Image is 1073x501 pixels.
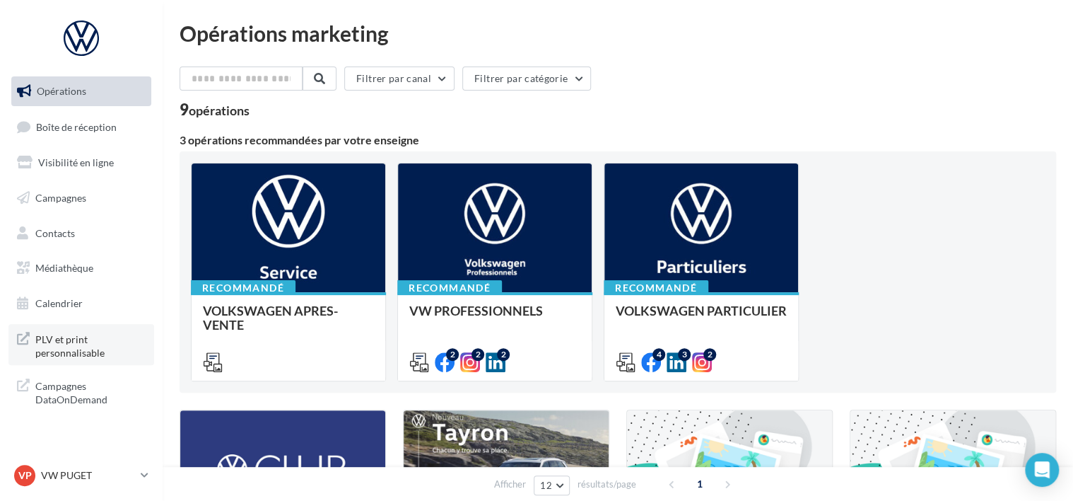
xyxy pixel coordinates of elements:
[8,289,154,318] a: Calendrier
[203,303,338,333] span: VOLKSWAGEN APRES-VENTE
[534,476,570,495] button: 12
[397,280,502,296] div: Recommandé
[8,219,154,248] a: Contacts
[678,348,691,361] div: 3
[462,67,591,91] button: Filtrer par catégorie
[191,280,295,296] div: Recommandé
[8,371,154,413] a: Campagnes DataOnDemand
[497,348,510,361] div: 2
[471,348,484,361] div: 2
[8,76,154,106] a: Opérations
[8,112,154,142] a: Boîte de réception
[35,226,75,238] span: Contacts
[11,462,151,489] a: VP VW PUGET
[1025,453,1059,487] div: Open Intercom Messenger
[577,478,636,491] span: résultats/page
[37,85,86,97] span: Opérations
[180,134,1056,146] div: 3 opérations recommandées par votre enseigne
[180,23,1056,44] div: Opérations marketing
[35,297,83,309] span: Calendrier
[494,478,526,491] span: Afficher
[446,348,459,361] div: 2
[189,104,250,117] div: opérations
[604,280,708,296] div: Recommandé
[688,473,711,495] span: 1
[652,348,665,361] div: 4
[616,303,787,318] span: VOLKSWAGEN PARTICULIER
[540,480,552,491] span: 12
[35,192,86,204] span: Campagnes
[703,348,716,361] div: 2
[35,262,93,274] span: Médiathèque
[8,148,154,178] a: Visibilité en ligne
[38,156,114,168] span: Visibilité en ligne
[8,183,154,213] a: Campagnes
[409,303,543,318] span: VW PROFESSIONNELS
[8,253,154,283] a: Médiathèque
[8,324,154,366] a: PLV et print personnalisable
[180,102,250,117] div: 9
[35,376,146,407] span: Campagnes DataOnDemand
[18,468,32,483] span: VP
[41,468,135,483] p: VW PUGET
[35,330,146,360] span: PLV et print personnalisable
[344,67,455,91] button: Filtrer par canal
[36,120,117,132] span: Boîte de réception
